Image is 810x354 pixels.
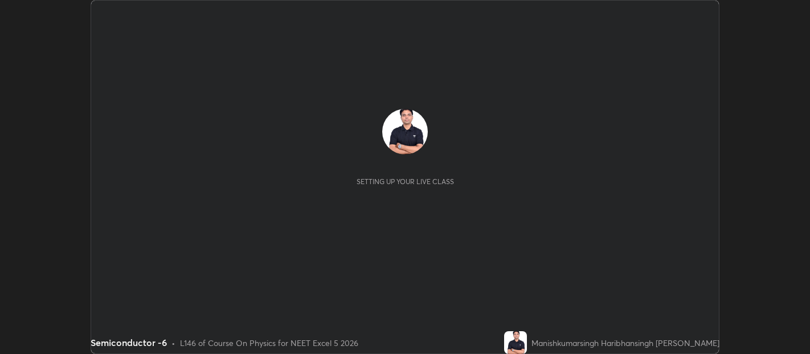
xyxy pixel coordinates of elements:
div: Semiconductor -6 [91,336,167,349]
div: • [171,337,175,349]
img: b9b8c977c0ad43fea1605c3bc145410e.jpg [382,109,428,154]
div: Manishkumarsingh Haribhansingh [PERSON_NAME] [531,337,719,349]
div: L146 of Course On Physics for NEET Excel 5 2026 [180,337,358,349]
div: Setting up your live class [357,177,454,186]
img: b9b8c977c0ad43fea1605c3bc145410e.jpg [504,331,527,354]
